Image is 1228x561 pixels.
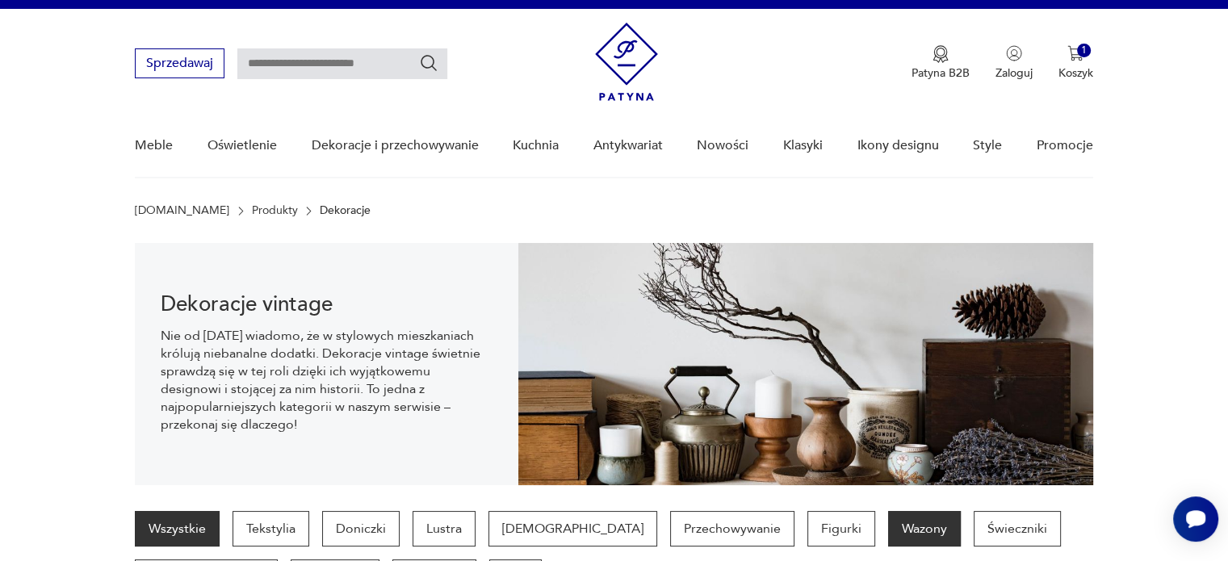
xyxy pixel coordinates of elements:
[413,511,476,546] a: Lustra
[807,511,875,546] a: Figurki
[1058,45,1093,81] button: 1Koszyk
[1006,45,1022,61] img: Ikonka użytkownika
[135,48,224,78] button: Sprzedawaj
[488,511,657,546] a: [DEMOGRAPHIC_DATA]
[912,45,970,81] a: Ikona medaluPatyna B2B
[320,204,371,217] p: Dekoracje
[1077,44,1091,57] div: 1
[419,53,438,73] button: Szukaj
[207,115,277,177] a: Oświetlenie
[670,511,794,546] a: Przechowywanie
[593,115,663,177] a: Antykwariat
[135,204,229,217] a: [DOMAIN_NAME]
[995,45,1033,81] button: Zaloguj
[974,511,1061,546] a: Świeczniki
[135,511,220,546] a: Wszystkie
[161,327,492,433] p: Nie od [DATE] wiadomo, że w stylowych mieszkaniach królują niebanalne dodatki. Dekoracje vintage ...
[135,115,173,177] a: Meble
[1037,115,1093,177] a: Promocje
[888,511,961,546] a: Wazony
[233,511,309,546] a: Tekstylia
[857,115,938,177] a: Ikony designu
[161,295,492,314] h1: Dekoracje vintage
[933,45,949,63] img: Ikona medalu
[1067,45,1083,61] img: Ikona koszyka
[252,204,298,217] a: Produkty
[311,115,478,177] a: Dekoracje i przechowywanie
[518,243,1093,485] img: 3afcf10f899f7d06865ab57bf94b2ac8.jpg
[322,511,400,546] a: Doniczki
[973,115,1002,177] a: Style
[995,65,1033,81] p: Zaloguj
[912,65,970,81] p: Patyna B2B
[135,59,224,70] a: Sprzedawaj
[595,23,658,101] img: Patyna - sklep z meblami i dekoracjami vintage
[513,115,559,177] a: Kuchnia
[783,115,823,177] a: Klasyki
[1173,496,1218,542] iframe: Smartsupp widget button
[1058,65,1093,81] p: Koszyk
[912,45,970,81] button: Patyna B2B
[697,115,748,177] a: Nowości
